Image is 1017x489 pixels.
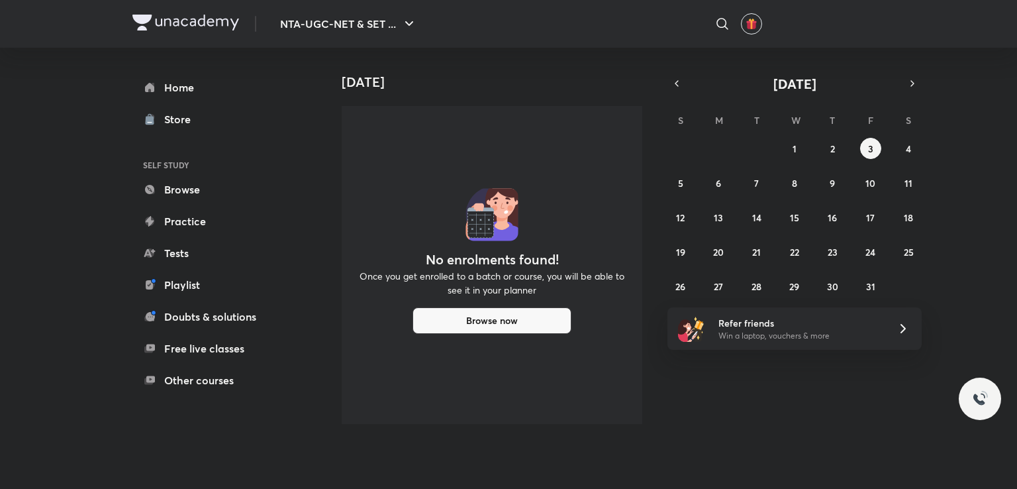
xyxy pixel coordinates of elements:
abbr: October 7, 2025 [754,177,759,190]
abbr: Thursday [830,114,835,127]
abbr: October 26, 2025 [675,280,685,293]
abbr: October 29, 2025 [789,280,799,293]
button: October 15, 2025 [784,207,805,228]
abbr: October 13, 2025 [714,211,723,224]
a: Company Logo [132,15,239,34]
abbr: Monday [715,114,723,127]
abbr: October 22, 2025 [790,246,799,258]
abbr: October 20, 2025 [713,246,724,258]
abbr: October 14, 2025 [752,211,761,224]
abbr: October 27, 2025 [714,280,723,293]
abbr: October 23, 2025 [828,246,838,258]
button: [DATE] [686,74,903,93]
a: Playlist [132,272,286,298]
button: October 13, 2025 [708,207,729,228]
button: October 5, 2025 [670,172,691,193]
button: October 21, 2025 [746,241,767,262]
h6: Refer friends [718,316,881,330]
button: October 19, 2025 [670,241,691,262]
h4: [DATE] [342,74,653,90]
button: October 16, 2025 [822,207,843,228]
a: Other courses [132,367,286,394]
button: October 12, 2025 [670,207,691,228]
div: Store [164,111,199,127]
button: October 23, 2025 [822,241,843,262]
button: October 29, 2025 [784,276,805,297]
p: Win a laptop, vouchers & more [718,330,881,342]
abbr: Saturday [906,114,911,127]
a: Tests [132,240,286,266]
abbr: October 6, 2025 [716,177,721,190]
button: October 24, 2025 [860,241,881,262]
button: October 18, 2025 [898,207,919,228]
abbr: October 9, 2025 [830,177,835,190]
button: October 7, 2025 [746,172,767,193]
abbr: Sunday [678,114,683,127]
abbr: Wednesday [791,114,800,127]
img: ttu [972,391,988,407]
button: October 1, 2025 [784,138,805,159]
button: October 22, 2025 [784,241,805,262]
abbr: October 11, 2025 [904,177,912,190]
img: referral [678,315,704,342]
button: October 10, 2025 [860,172,881,193]
abbr: October 24, 2025 [865,246,875,258]
button: Browse now [412,307,571,334]
abbr: Friday [868,114,873,127]
a: Practice [132,208,286,235]
button: October 25, 2025 [898,241,919,262]
button: October 20, 2025 [708,241,729,262]
h4: No enrolments found! [426,252,559,268]
abbr: October 25, 2025 [904,246,914,258]
button: October 28, 2025 [746,276,767,297]
abbr: October 5, 2025 [678,177,683,190]
abbr: October 2, 2025 [830,142,835,155]
abbr: October 17, 2025 [866,211,875,224]
button: October 30, 2025 [822,276,843,297]
button: October 31, 2025 [860,276,881,297]
a: Store [132,106,286,133]
p: Once you get enrolled to a batch or course, you will be able to see it in your planner [358,269,626,297]
abbr: October 21, 2025 [752,246,761,258]
abbr: October 16, 2025 [828,211,837,224]
button: October 8, 2025 [784,172,805,193]
button: avatar [741,13,762,34]
button: October 4, 2025 [898,138,919,159]
button: October 26, 2025 [670,276,691,297]
abbr: October 10, 2025 [865,177,875,190]
img: Company Logo [132,15,239,30]
abbr: October 3, 2025 [868,142,873,155]
h6: SELF STUDY [132,154,286,176]
a: Free live classes [132,335,286,362]
abbr: October 19, 2025 [676,246,685,258]
abbr: October 28, 2025 [751,280,761,293]
button: NTA-UGC-NET & SET ... [272,11,425,37]
a: Home [132,74,286,101]
button: October 9, 2025 [822,172,843,193]
button: October 2, 2025 [822,138,843,159]
span: [DATE] [773,75,816,93]
img: avatar [746,18,757,30]
button: October 27, 2025 [708,276,729,297]
button: October 6, 2025 [708,172,729,193]
abbr: October 18, 2025 [904,211,913,224]
button: October 11, 2025 [898,172,919,193]
abbr: Tuesday [754,114,759,127]
a: Doubts & solutions [132,303,286,330]
abbr: October 15, 2025 [790,211,799,224]
abbr: October 4, 2025 [906,142,911,155]
button: October 14, 2025 [746,207,767,228]
abbr: October 8, 2025 [792,177,797,190]
button: October 3, 2025 [860,138,881,159]
img: No events [465,188,518,241]
abbr: October 30, 2025 [827,280,838,293]
abbr: October 1, 2025 [793,142,797,155]
abbr: October 31, 2025 [866,280,875,293]
button: October 17, 2025 [860,207,881,228]
a: Browse [132,176,286,203]
abbr: October 12, 2025 [676,211,685,224]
